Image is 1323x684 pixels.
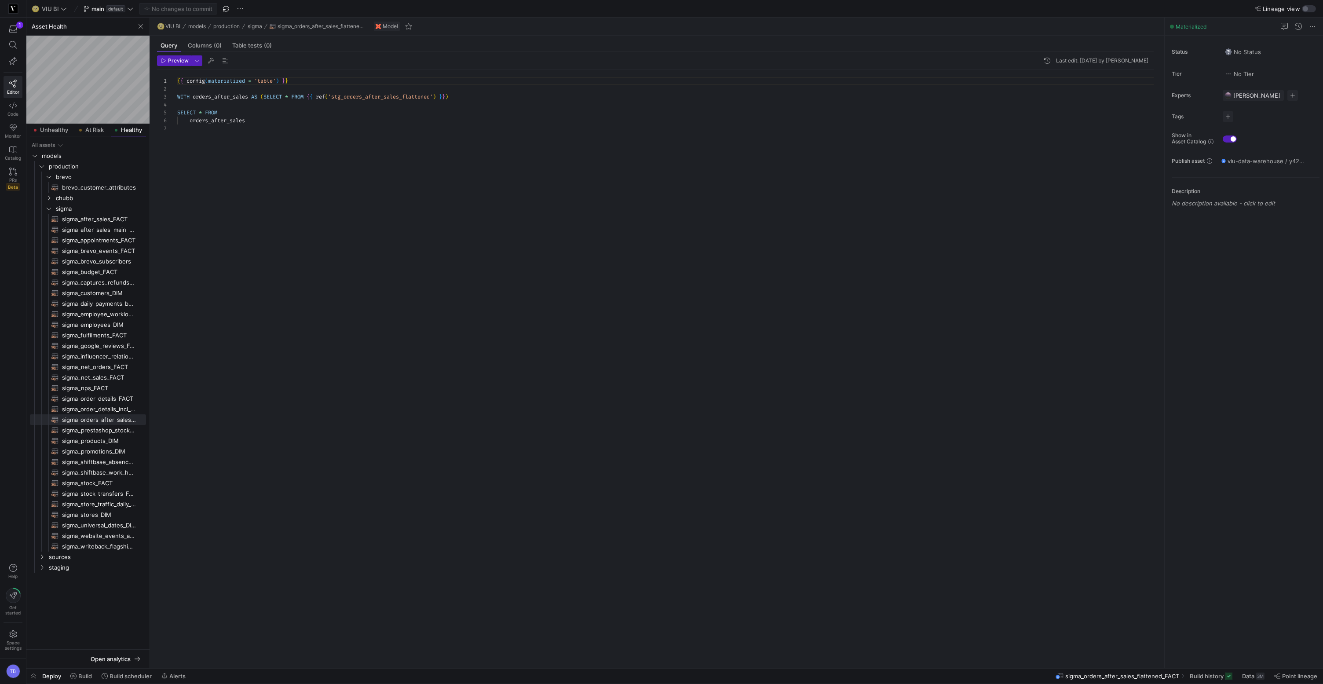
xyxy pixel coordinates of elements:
[30,140,146,150] div: Press SPACE to select this row.
[30,288,146,298] a: sigma_customers_DIM​​​​​​​​​​
[188,43,222,48] span: Columns
[433,93,436,100] span: )
[155,21,183,32] button: 🌝VIU BI
[30,457,146,467] a: sigma_shiftbase_absences_FACT​​​​​​​​​​
[30,362,146,372] div: Press SPACE to select this row.
[91,655,131,662] span: Open analytics
[383,23,398,29] span: Model
[4,560,22,583] button: Help
[30,330,146,340] a: sigma_fulfilments_FACT​​​​​​​​​​
[30,224,146,235] div: Press SPACE to select this row.
[16,22,23,29] div: 1
[1256,673,1265,680] div: 3M
[62,256,136,267] span: sigma_brevo_subscribers​​​​​​​​​​
[30,530,146,541] div: Press SPACE to select this row.
[30,499,146,509] a: sigma_store_traffic_daily_FACT​​​​​​​​​​
[62,394,136,404] span: sigma_order_details_FACT​​​​​​​​​​
[30,562,146,573] div: Press SPACE to select this row.
[4,142,22,164] a: Catalog
[177,109,196,116] span: SELECT
[30,351,146,362] a: sigma_influencer_relations_DIM​​​​​​​​​​
[30,277,146,288] div: Press SPACE to select this row.
[4,585,22,619] button: Getstarted
[1225,48,1261,55] span: No Status
[1225,70,1232,77] img: No tier
[157,23,164,29] span: 🌝
[30,446,146,457] a: sigma_promotions_DIM​​​​​​​​​​
[30,467,146,478] a: sigma_shiftbase_work_hours_FACT​​​​​​​​​​
[9,177,17,183] span: PRs
[30,467,146,478] div: Press SPACE to select this row.
[30,499,146,509] div: Press SPACE to select this row.
[4,164,22,194] a: PRsBeta
[1172,49,1216,55] span: Status
[6,664,20,678] div: TB
[1228,157,1305,165] span: viu-data-warehouse / y42_VIU_BI_main / sigma_orders_after_sales_flattened_FACT
[62,489,136,499] span: sigma_stock_transfers_FACT​​​​​​​​​​
[213,23,240,29] span: production
[4,1,22,16] a: https://storage.googleapis.com/y42-prod-data-exchange/images/zgRs6g8Sem6LtQCmmHzYBaaZ8bA8vNBoBzxR...
[5,155,21,161] span: Catalog
[4,626,22,655] a: Spacesettings
[439,93,442,100] span: }
[1176,23,1206,30] span: Materialized
[49,161,145,172] span: production
[30,340,146,351] a: sigma_google_reviews_FACT​​​​​​​​​​
[121,127,142,133] span: Healthy
[157,77,167,85] div: 1
[30,425,146,435] div: Press SPACE to select this row.
[1233,92,1280,99] span: [PERSON_NAME]
[445,93,448,100] span: )
[66,669,96,684] button: Build
[161,43,177,48] span: Query
[62,288,136,298] span: sigma_customers_DIM​​​​​​​​​​
[30,309,146,319] a: sigma_employee_workloads_FACT​​​​​​​​​​
[62,457,136,467] span: sigma_shiftbase_absences_FACT​​​​​​​​​​
[49,552,145,562] span: sources
[62,404,136,414] span: sigma_order_details_incl_after_sale_orders_FACT​​​​​​​​​​
[4,120,22,142] a: Monitor
[30,150,146,161] div: Press SPACE to select this row.
[193,93,248,100] span: orders_after_sales
[205,109,217,116] span: FROM
[325,93,328,100] span: (
[30,161,146,172] div: Press SPACE to select this row.
[276,77,279,84] span: )
[62,520,136,530] span: sigma_universal_dates_DIM​​​​​​​​​​
[328,93,433,100] span: 'stg_orders_after_sales_flattened'
[157,93,167,101] div: 3
[78,673,92,680] span: Build
[30,383,146,393] div: Press SPACE to select this row.
[30,446,146,457] div: Press SPACE to select this row.
[42,673,61,680] span: Deploy
[1172,113,1216,120] span: Tags
[30,520,146,530] div: Press SPACE to select this row.
[157,124,167,132] div: 7
[30,383,146,393] a: sigma_nps_FACT​​​​​​​​​​
[30,288,146,298] div: Press SPACE to select this row.
[30,530,146,541] a: sigma_website_events_appointments_confirmed_FACT​​​​​​​​​​
[30,372,146,383] a: sigma_net_sales_FACT​​​​​​​​​​
[62,330,136,340] span: sigma_fulfilments_FACT​​​​​​​​​​
[30,488,146,499] a: sigma_stock_transfers_FACT​​​​​​​​​​
[264,43,272,48] span: (0)
[157,109,167,117] div: 5
[7,89,19,95] span: Editor
[1219,155,1307,167] button: viu-data-warehouse / y42_VIU_BI_main / sigma_orders_after_sales_flattened_FACT
[30,457,146,467] div: Press SPACE to select this row.
[62,351,136,362] span: sigma_influencer_relations_DIM​​​​​​​​​​
[30,182,146,193] a: brevo_customer_attributes​​​​​​​​​​
[30,214,146,224] a: sigma_after_sales_FACT​​​​​​​​​​
[190,117,245,124] span: orders_after_sales
[214,43,222,48] span: (0)
[1224,92,1232,99] img: https://storage.googleapis.com/y42-prod-data-exchange/images/VtGnwq41pAtzV0SzErAhijSx9Rgo16q39DKO...
[110,673,152,680] span: Build scheduler
[30,203,146,214] div: Press SPACE to select this row.
[30,3,69,15] button: 🌝VIU BI
[62,299,136,309] span: sigma_daily_payments_budget_FACT​​​​​​​​​​
[30,309,146,319] div: Press SPACE to select this row.
[157,101,167,109] div: 4
[30,478,146,488] a: sigma_stock_FACT​​​​​​​​​​
[30,245,146,256] a: sigma_brevo_events_FACT​​​​​​​​​​
[62,436,136,446] span: sigma_products_DIM​​​​​​​​​​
